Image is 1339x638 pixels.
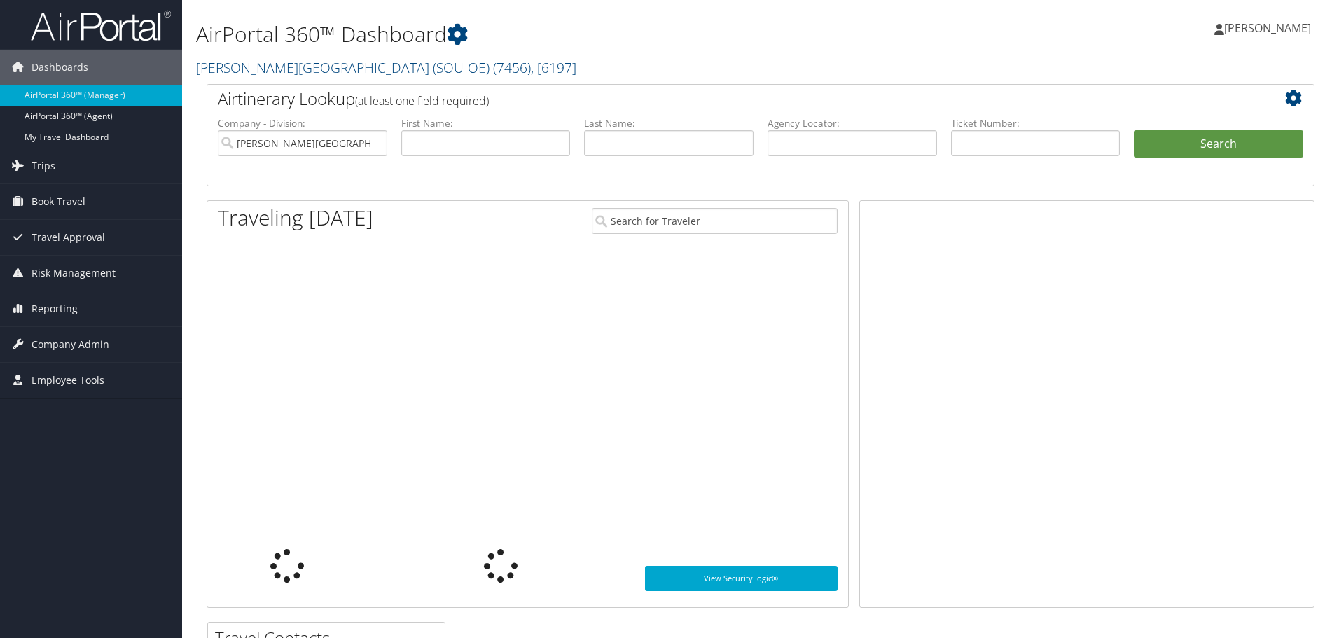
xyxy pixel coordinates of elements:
h1: AirPortal 360™ Dashboard [196,20,949,49]
img: airportal-logo.png [31,9,171,42]
span: Book Travel [32,184,85,219]
label: First Name: [401,116,571,130]
span: , [ 6197 ] [531,58,576,77]
span: Employee Tools [32,363,104,398]
span: (at least one field required) [355,93,489,109]
span: Risk Management [32,256,116,291]
span: [PERSON_NAME] [1224,20,1311,36]
input: Search for Traveler [592,208,838,234]
span: Dashboards [32,50,88,85]
a: [PERSON_NAME] [1214,7,1325,49]
span: ( 7456 ) [493,58,531,77]
a: [PERSON_NAME][GEOGRAPHIC_DATA] (SOU-OE) [196,58,576,77]
button: Search [1134,130,1303,158]
span: Trips [32,148,55,183]
span: Travel Approval [32,220,105,255]
label: Company - Division: [218,116,387,130]
label: Ticket Number: [951,116,1121,130]
h1: Traveling [DATE] [218,203,373,233]
label: Agency Locator: [768,116,937,130]
a: View SecurityLogic® [645,566,838,591]
label: Last Name: [584,116,754,130]
span: Company Admin [32,327,109,362]
span: Reporting [32,291,78,326]
h2: Airtinerary Lookup [218,87,1211,111]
